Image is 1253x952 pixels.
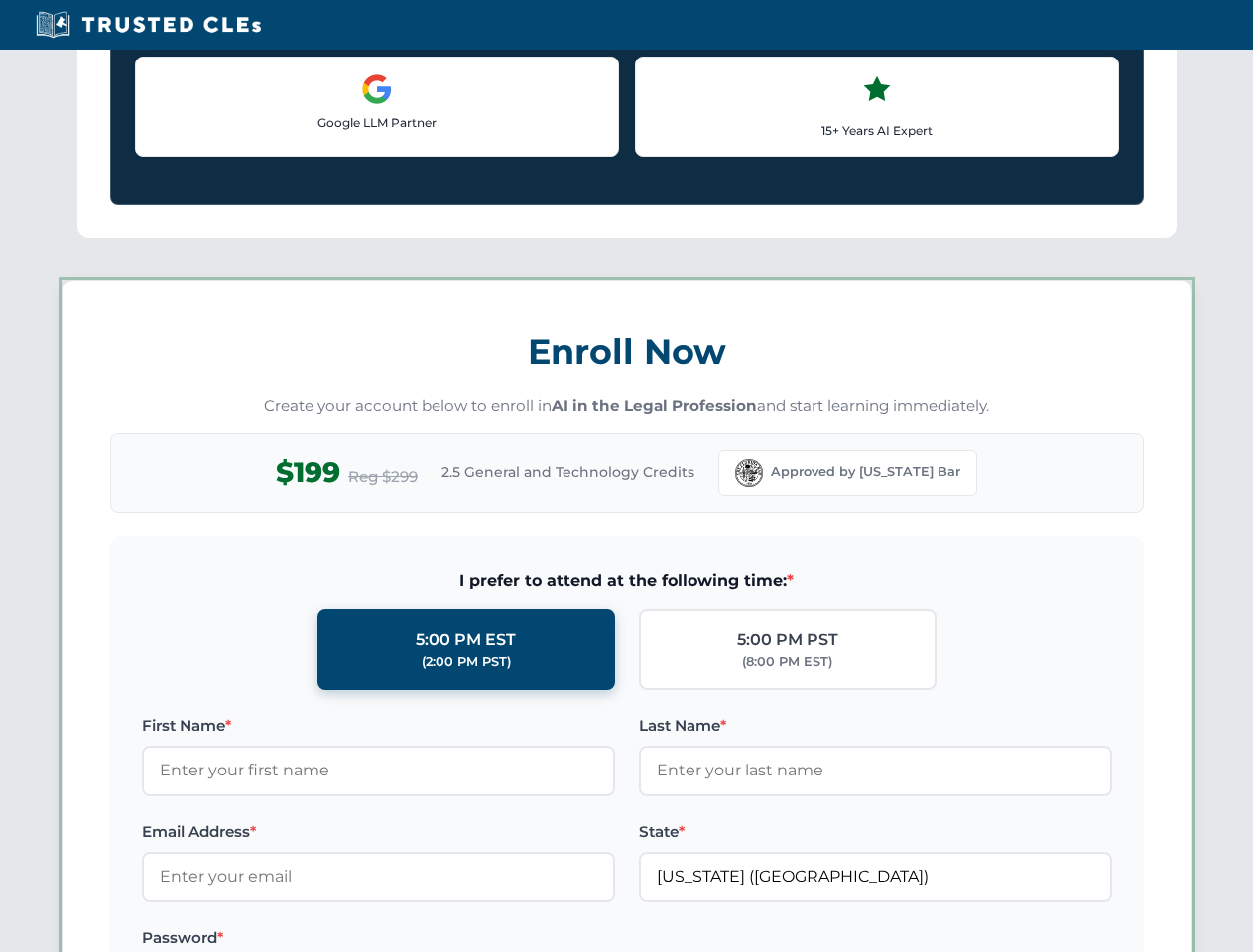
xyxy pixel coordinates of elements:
input: Florida (FL) [639,852,1112,901]
span: $199 [276,450,340,495]
label: Email Address [142,820,615,844]
input: Enter your first name [142,746,615,795]
p: 15+ Years AI Expert [652,121,1102,140]
h3: Enroll Now [110,320,1144,383]
span: Reg $299 [348,465,418,489]
span: Approved by [US_STATE] Bar [771,462,960,482]
p: Create your account below to enroll in and start learning immediately. [110,395,1144,417]
div: 5:00 PM PST [737,627,838,653]
p: Google LLM Partner [152,113,602,132]
img: Trusted CLEs [30,10,267,40]
input: Enter your email [142,852,615,901]
img: Florida Bar [735,459,763,487]
span: I prefer to attend at the following time: [142,568,1112,594]
label: First Name [142,714,615,738]
span: 2.5 General and Technology Credits [441,461,694,483]
div: 5:00 PM EST [416,627,516,653]
div: (8:00 PM EST) [742,653,832,672]
label: Last Name [639,714,1112,738]
input: Enter your last name [639,746,1112,795]
strong: AI in the Legal Profession [552,396,757,415]
label: Password [142,926,615,950]
div: (2:00 PM PST) [422,653,511,672]
label: State [639,820,1112,844]
img: Google [361,73,393,105]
